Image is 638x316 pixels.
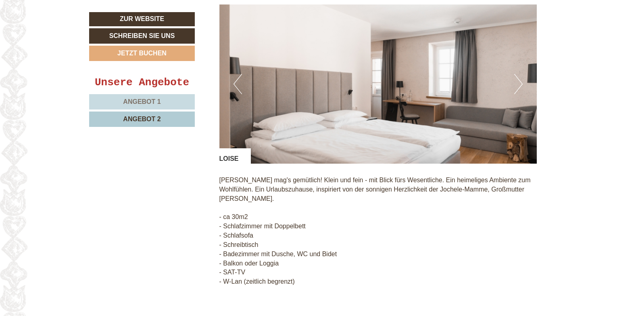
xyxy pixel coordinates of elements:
[265,212,317,227] button: Senden
[514,74,523,94] button: Next
[219,176,537,287] p: [PERSON_NAME] mag's gemütlich! Klein und fein - mit Blick fürs Wesentliche. Ein heimeliges Ambien...
[89,75,195,90] div: Unsere Angebote
[144,6,173,20] div: [DATE]
[219,148,251,164] div: LOISE
[89,12,195,26] a: Zur Website
[219,4,537,164] img: image
[6,21,133,46] div: Guten Tag, wie können wir Ihnen helfen?
[89,28,195,44] a: Schreiben Sie uns
[123,98,161,105] span: Angebot 1
[234,74,242,94] button: Previous
[123,116,161,122] span: Angebot 2
[12,39,129,44] small: 07:18
[89,46,195,61] a: Jetzt buchen
[12,23,129,29] div: Hotel Gasthof Jochele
